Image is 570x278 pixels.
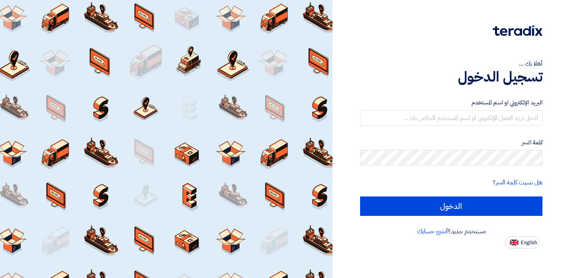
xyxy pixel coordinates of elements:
input: أدخل بريد العمل الإلكتروني او اسم المستخدم الخاص بك ... [360,110,542,126]
label: البريد الإلكتروني او اسم المستخدم [360,98,542,107]
span: English [521,240,537,245]
div: مستخدم جديد؟ [360,227,542,236]
a: هل نسيت كلمة السر؟ [493,178,542,187]
h1: تسجيل الدخول [360,68,542,85]
img: en-US.png [510,240,518,245]
img: Teradix logo [493,25,542,36]
input: الدخول [360,196,542,216]
button: English [505,236,539,248]
label: كلمة السر [360,138,542,147]
div: أهلا بك ... [360,59,542,68]
a: أنشئ حسابك [417,227,448,236]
